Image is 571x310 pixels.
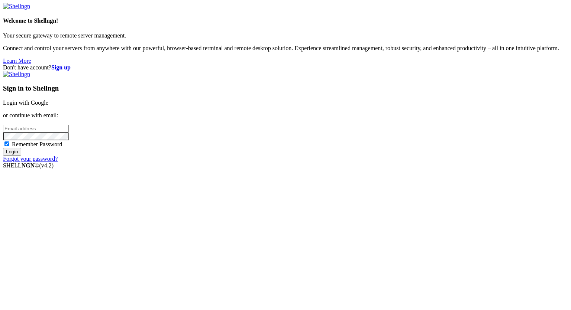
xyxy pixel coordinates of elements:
b: NGN [22,162,35,169]
span: 4.2.0 [39,162,54,169]
h3: Sign in to Shellngn [3,84,568,92]
h4: Welcome to Shellngn! [3,17,568,24]
img: Shellngn [3,3,30,10]
input: Remember Password [4,141,9,146]
p: Your secure gateway to remote server management. [3,32,568,39]
input: Login [3,148,21,156]
a: Sign up [51,64,71,71]
p: or continue with email: [3,112,568,119]
input: Email address [3,125,69,133]
a: Forgot your password? [3,156,58,162]
span: Remember Password [12,141,62,147]
a: Learn More [3,58,31,64]
img: Shellngn [3,71,30,78]
p: Connect and control your servers from anywhere with our powerful, browser-based terminal and remo... [3,45,568,52]
a: Login with Google [3,99,48,106]
span: SHELL © [3,162,54,169]
div: Don't have account? [3,64,568,71]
